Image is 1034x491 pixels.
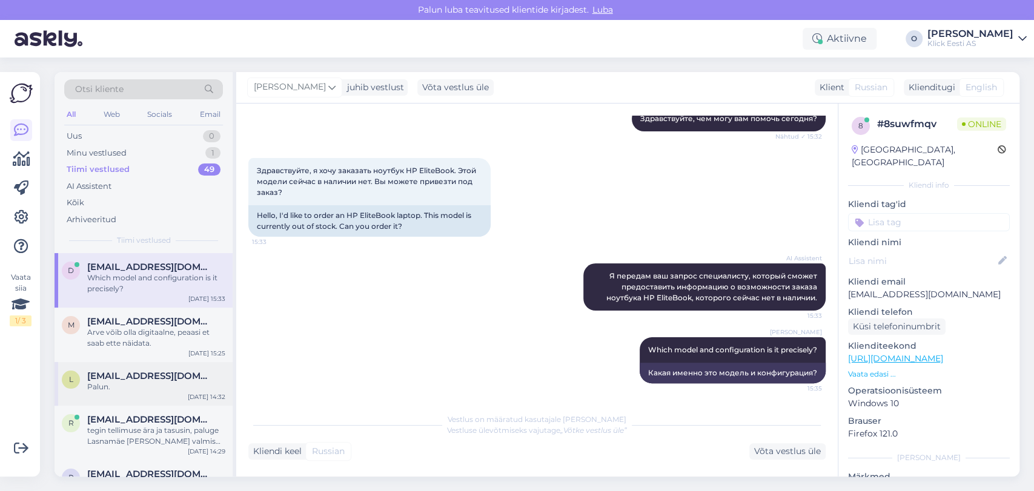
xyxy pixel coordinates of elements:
[848,353,943,364] a: [URL][DOMAIN_NAME]
[749,443,826,460] div: Võta vestlus üle
[848,318,946,335] div: Küsi telefoninumbrit
[87,425,225,447] div: tegin tellimuse ära ja tasusin, paluge Lasnamäe [PERSON_NAME] valmis panna.
[848,180,1010,191] div: Kliendi info
[848,384,1010,397] p: Operatsioonisüsteem
[606,271,819,302] span: Я передам ваш запрос специалисту, который сможет предоставить информацию о возможности заказа ноу...
[69,375,73,384] span: l
[848,213,1010,231] input: Lisa tag
[67,197,84,209] div: Kõik
[10,82,33,105] img: Askly Logo
[198,163,220,176] div: 49
[87,469,213,479] span: raunoldo@gmail.com
[205,147,220,159] div: 1
[87,262,213,272] span: dmitry@example.com
[648,345,817,354] span: Which model and configuration is it precisely?
[848,369,1010,380] p: Vaata edasi ...
[640,114,817,123] span: Здравствуйте, чем могу вам помочь сегодня?
[777,384,822,393] span: 15:35
[68,473,74,482] span: r
[848,470,1010,483] p: Märkmed
[560,426,627,435] i: „Võtke vestlus üle”
[848,236,1010,249] p: Kliendi nimi
[312,445,345,458] span: Russian
[203,130,220,142] div: 0
[852,143,998,169] div: [GEOGRAPHIC_DATA], [GEOGRAPHIC_DATA]
[197,107,223,122] div: Email
[848,340,1010,352] p: Klienditeekond
[848,288,1010,301] p: [EMAIL_ADDRESS][DOMAIN_NAME]
[927,29,1027,48] a: [PERSON_NAME]Klick Eesti AS
[906,30,923,47] div: O
[10,272,31,326] div: Vaata siia
[815,81,844,94] div: Klient
[342,81,404,94] div: juhib vestlust
[848,397,1010,410] p: Windows 10
[848,198,1010,211] p: Kliendi tag'id
[777,311,822,320] span: 15:33
[848,306,1010,318] p: Kliendi telefon
[87,381,225,392] div: Palun.
[848,275,1010,288] p: Kliendi email
[927,29,1013,39] div: [PERSON_NAME]
[87,327,225,349] div: Arve võib olla digitaalne, peaasi et saab ette näidata.
[64,107,78,122] div: All
[145,107,174,122] div: Socials
[848,452,1010,463] div: [PERSON_NAME]
[777,254,822,263] span: AI Assistent
[188,392,225,401] div: [DATE] 14:32
[248,205,491,237] div: Hello, I'd like to order an HP EliteBook laptop. This model is currently out of stock. Can you or...
[252,237,297,246] span: 15:33
[67,147,127,159] div: Minu vestlused
[640,363,826,383] div: Какая именно это модель и конфигурация?
[254,81,326,94] span: [PERSON_NAME]
[848,427,1010,440] p: Firefox 121.0
[188,447,225,456] div: [DATE] 14:29
[67,214,116,226] div: Arhiveeritud
[68,418,74,427] span: r
[87,316,213,327] span: martintukk@gmail.com
[67,163,130,176] div: Tiimi vestlused
[87,414,213,425] span: rasmus.arumae@gmail.com
[87,272,225,294] div: Which model and configuration is it precisely?
[188,349,225,358] div: [DATE] 15:25
[849,254,996,268] input: Lisa nimi
[927,39,1013,48] div: Klick Eesti AS
[448,415,626,424] span: Vestlus on määratud kasutajale [PERSON_NAME]
[803,28,877,50] div: Aktiivne
[957,117,1006,131] span: Online
[87,371,213,381] span: lauscarmen22@gmail.com
[68,266,74,275] span: d
[966,81,997,94] span: English
[75,83,124,96] span: Otsi kliente
[858,121,863,130] span: 8
[10,315,31,326] div: 1 / 3
[117,235,171,246] span: Tiimi vestlused
[855,81,887,94] span: Russian
[848,415,1010,427] p: Brauser
[447,426,627,435] span: Vestluse ülevõtmiseks vajutage
[248,445,302,458] div: Kliendi keel
[67,180,111,193] div: AI Assistent
[775,132,822,141] span: Nähtud ✓ 15:32
[770,328,822,337] span: [PERSON_NAME]
[589,4,617,15] span: Luba
[904,81,955,94] div: Klienditugi
[101,107,122,122] div: Web
[68,320,75,329] span: m
[417,79,494,96] div: Võta vestlus üle
[257,166,478,197] span: Здравствуйте, я хочу заказать ноутбук HP EliteBook. Этой модели сейчас в наличии нет. Вы можете п...
[67,130,82,142] div: Uus
[188,294,225,303] div: [DATE] 15:33
[877,117,957,131] div: # 8suwfmqv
